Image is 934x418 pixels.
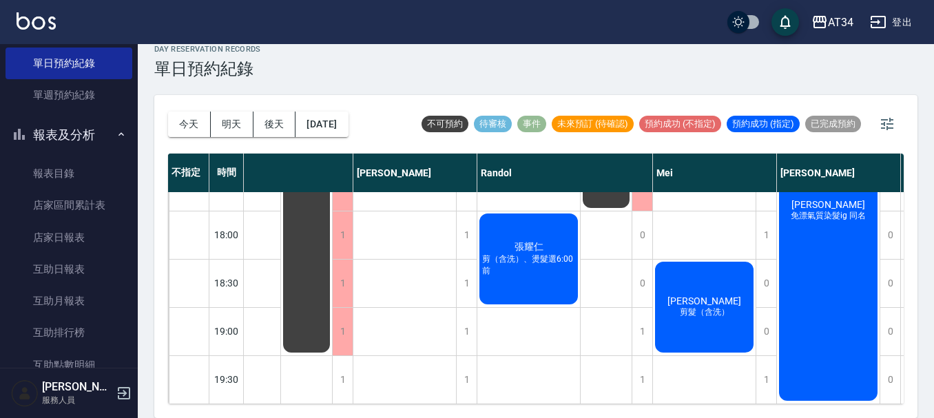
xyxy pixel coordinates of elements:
span: 免漂氣質染髮ig 同名 [788,210,869,222]
span: 張耀仁 [512,241,546,253]
div: 1 [332,260,353,307]
div: [PERSON_NAME] [777,154,901,192]
span: 待審核 [474,118,512,130]
h2: day Reservation records [154,45,261,54]
div: 0 [632,260,652,307]
div: [PERSON_NAME] [353,154,477,192]
a: 互助日報表 [6,253,132,285]
a: 互助月報表 [6,285,132,317]
h3: 單日預約紀錄 [154,59,261,79]
div: 19:30 [209,355,244,404]
button: 登出 [864,10,917,35]
button: 後天 [253,112,296,137]
div: 0 [880,260,900,307]
span: [PERSON_NAME] [789,199,868,210]
button: 報表及分析 [6,117,132,153]
div: 0 [880,356,900,404]
div: 1 [456,308,477,355]
div: 1 [632,308,652,355]
a: 店家日報表 [6,222,132,253]
p: 服務人員 [42,394,112,406]
button: 今天 [168,112,211,137]
div: 1 [332,356,353,404]
img: Logo [17,12,56,30]
span: 剪（含洗）、燙髮選6:00前 [479,253,578,277]
div: 0 [880,308,900,355]
div: 1 [456,260,477,307]
div: 1 [332,211,353,259]
div: 時間 [209,154,244,192]
div: 1 [756,356,776,404]
div: 1 [456,356,477,404]
div: 0 [756,260,776,307]
div: Mei [653,154,777,192]
a: 單日預約紀錄 [6,48,132,79]
span: 不可預約 [422,118,468,130]
div: 1 [456,211,477,259]
a: 店家區間累計表 [6,189,132,221]
span: 未來預訂 (待確認) [552,118,634,130]
div: 18:30 [209,259,244,307]
a: 互助點數明細 [6,349,132,381]
div: 0 [880,211,900,259]
div: 19:00 [209,307,244,355]
img: Person [11,379,39,407]
button: [DATE] [295,112,348,137]
div: 0 [756,308,776,355]
div: 1 [632,356,652,404]
button: AT34 [806,8,859,36]
div: 不指定 [168,154,209,192]
div: Seven [178,154,353,192]
div: 1 [332,308,353,355]
span: 預約成功 (不指定) [639,118,721,130]
div: Randol [477,154,653,192]
span: [PERSON_NAME] [665,295,744,306]
h5: [PERSON_NAME] [42,380,112,394]
span: 預約成功 (指定) [727,118,800,130]
span: 事件 [517,118,546,130]
div: 1 [756,211,776,259]
a: 報表目錄 [6,158,132,189]
span: 已完成預約 [805,118,861,130]
span: 剪髮（含洗） [677,306,732,318]
div: AT34 [828,14,853,31]
div: 18:00 [209,211,244,259]
a: 互助排行榜 [6,317,132,348]
button: 明天 [211,112,253,137]
button: save [771,8,799,36]
a: 單週預約紀錄 [6,79,132,111]
div: 0 [632,211,652,259]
